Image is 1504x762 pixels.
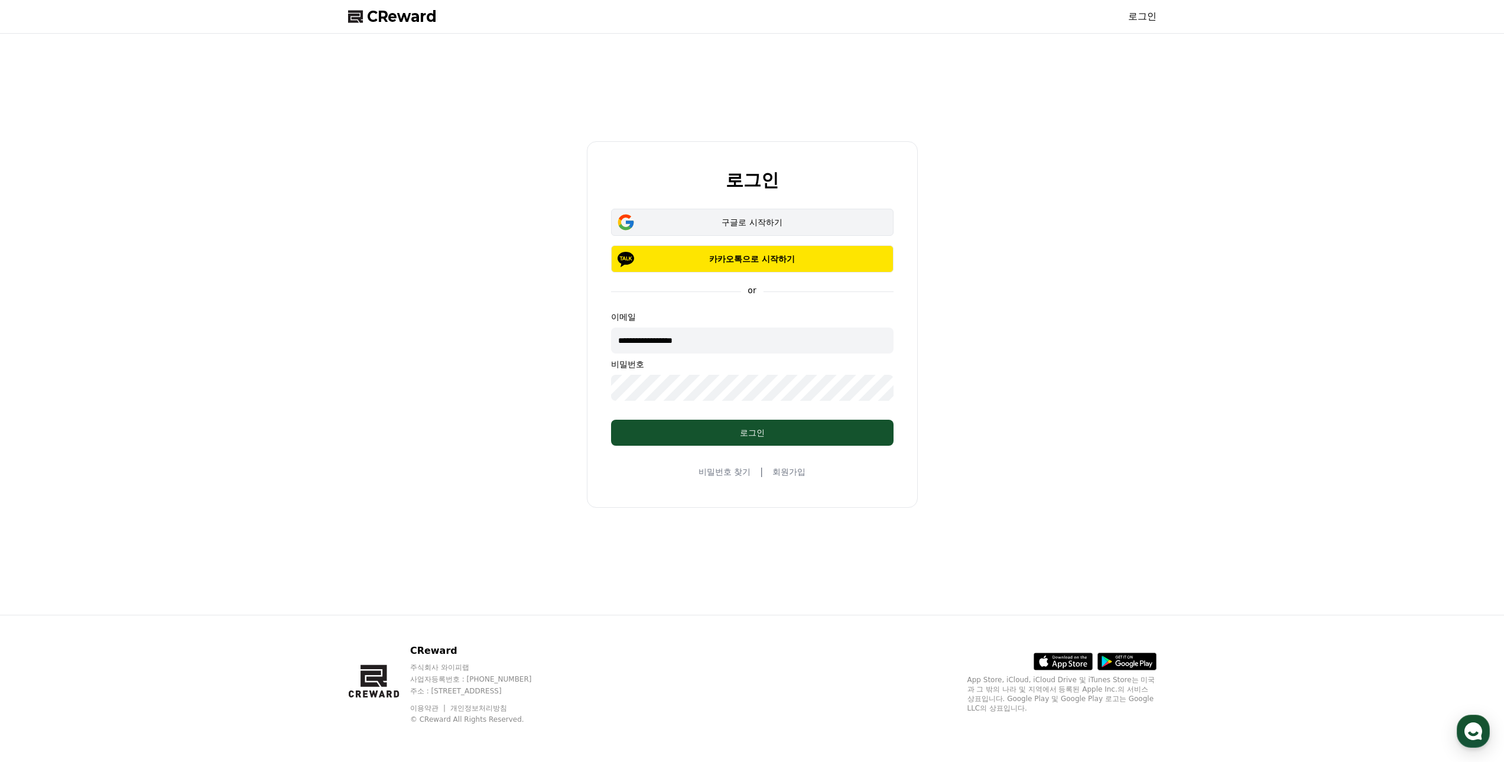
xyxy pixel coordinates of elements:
p: or [740,284,763,296]
a: 로그인 [1128,9,1157,24]
button: 로그인 [611,420,894,446]
p: 주소 : [STREET_ADDRESS] [410,686,554,696]
a: 대화 [78,375,152,404]
div: 로그인 [635,427,870,439]
p: 사업자등록번호 : [PHONE_NUMBER] [410,675,554,684]
span: | [760,465,763,479]
div: 구글로 시작하기 [628,216,876,228]
p: CReward [410,644,554,658]
h2: 로그인 [726,170,779,190]
span: 설정 [183,393,197,402]
a: 개인정보처리방침 [450,704,507,712]
span: 홈 [37,393,44,402]
a: CReward [348,7,437,26]
p: © CReward All Rights Reserved. [410,715,554,724]
a: 설정 [152,375,227,404]
a: 이용약관 [410,704,447,712]
p: 주식회사 와이피랩 [410,663,554,672]
p: 카카오톡으로 시작하기 [628,253,876,265]
p: 비밀번호 [611,358,894,370]
button: 카카오톡으로 시작하기 [611,245,894,273]
a: 비밀번호 찾기 [699,466,751,478]
p: 이메일 [611,311,894,323]
a: 회원가입 [772,466,805,478]
a: 홈 [4,375,78,404]
p: App Store, iCloud, iCloud Drive 및 iTunes Store는 미국과 그 밖의 나라 및 지역에서 등록된 Apple Inc.의 서비스 상표입니다. Goo... [967,675,1157,713]
button: 구글로 시작하기 [611,209,894,236]
span: 대화 [108,393,122,403]
span: CReward [367,7,437,26]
